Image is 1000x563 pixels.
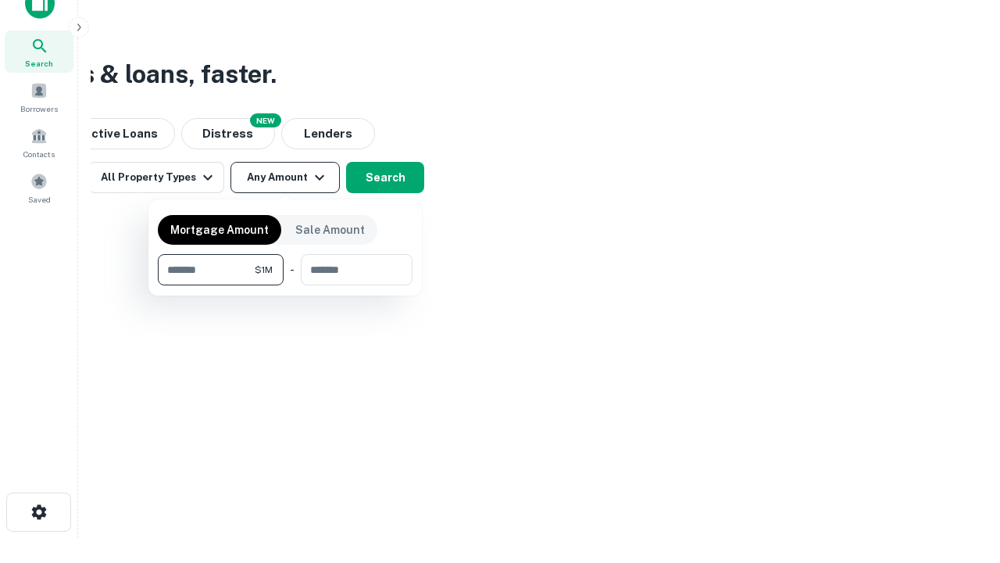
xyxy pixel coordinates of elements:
p: Mortgage Amount [170,221,269,238]
div: - [290,254,295,285]
span: $1M [255,263,273,277]
p: Sale Amount [295,221,365,238]
iframe: Chat Widget [922,438,1000,513]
